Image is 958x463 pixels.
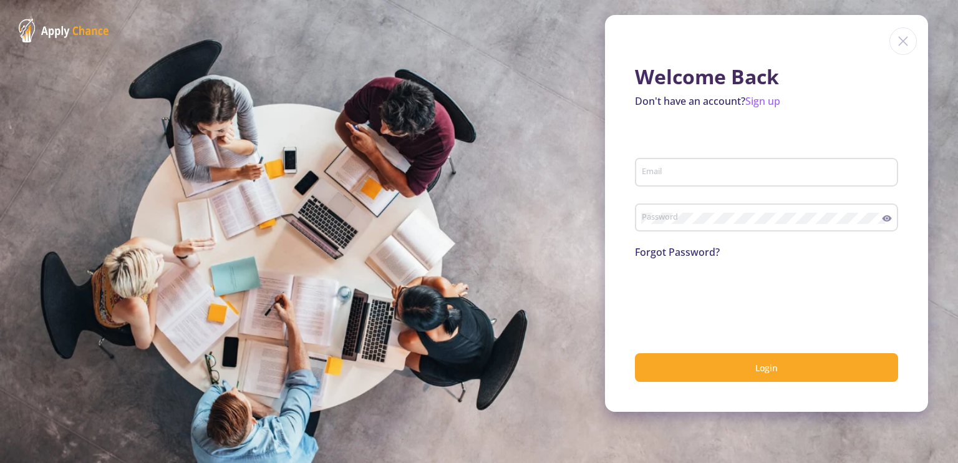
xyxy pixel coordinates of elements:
[19,19,109,42] img: ApplyChance Logo
[635,353,898,383] button: Login
[635,65,898,89] h1: Welcome Back
[745,94,780,108] a: Sign up
[755,362,778,374] span: Login
[635,245,720,259] a: Forgot Password?
[635,275,825,323] iframe: reCAPTCHA
[635,94,898,109] p: Don't have an account?
[889,27,917,55] img: close icon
